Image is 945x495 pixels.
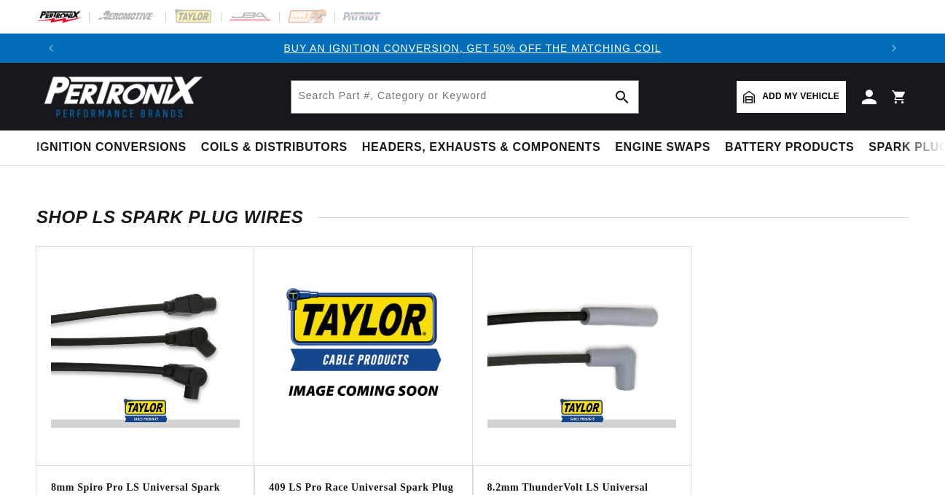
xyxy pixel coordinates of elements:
a: BUY AN IGNITION CONVERSION, GET 50% OFF THE MATCHING COIL [283,42,661,54]
span: Headers, Exhausts & Components [362,140,600,155]
span: Ignition Conversions [36,140,187,155]
div: 1 of 3 [66,40,879,56]
a: Add my vehicle [737,81,846,113]
summary: Coils & Distributors [194,130,355,165]
button: Translation missing: en.sections.announcements.previous_announcement [36,34,66,63]
h2: Shop LS Spark Plug Wires [36,210,909,225]
input: Search Part #, Category or Keyword [291,81,638,113]
span: Engine Swaps [615,140,710,155]
img: Taylor-LS-Wires-v1657049911106.jpg [51,262,240,451]
span: Battery Products [725,140,854,155]
img: 83061-5-Taylor-Product-Website-v1657049969683.jpg [487,262,676,451]
span: Add my vehicle [762,90,839,104]
span: Coils & Distributors [201,140,348,155]
button: search button [606,81,638,113]
img: Pertronix [36,71,204,122]
summary: Ignition Conversions [36,130,194,165]
summary: Engine Swaps [608,130,718,165]
button: Translation missing: en.sections.announcements.next_announcement [879,34,909,63]
summary: Battery Products [718,130,861,165]
summary: Headers, Exhausts & Components [355,130,608,165]
img: Image-Coming-Soon-v1657049945770.jpg [269,262,458,451]
div: Announcement [66,40,879,56]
